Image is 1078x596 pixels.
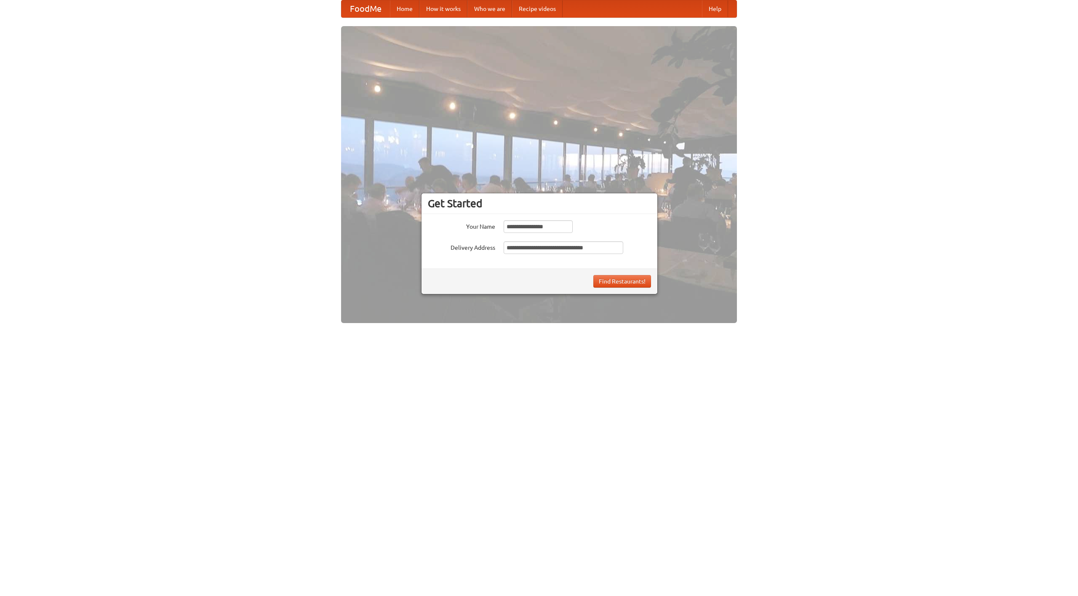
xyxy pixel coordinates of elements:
a: Who we are [467,0,512,17]
a: Home [390,0,419,17]
a: How it works [419,0,467,17]
h3: Get Started [428,197,651,210]
label: Delivery Address [428,241,495,252]
a: FoodMe [342,0,390,17]
a: Help [702,0,728,17]
button: Find Restaurants! [593,275,651,288]
a: Recipe videos [512,0,563,17]
label: Your Name [428,220,495,231]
